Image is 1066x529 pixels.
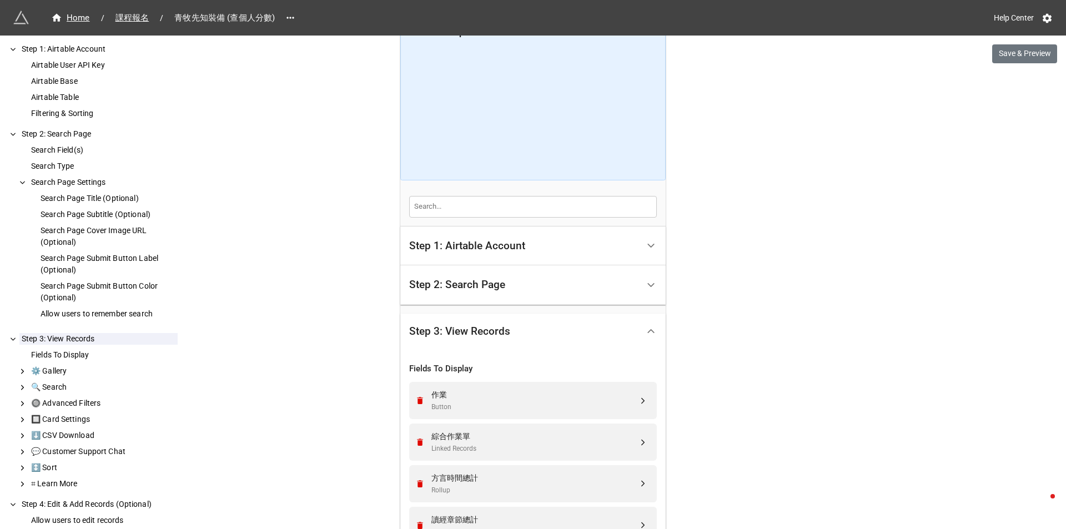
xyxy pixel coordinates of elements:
[29,397,178,409] div: 🔘 Advanced Filters
[19,333,178,345] div: Step 3: View Records
[431,485,638,496] div: Rollup
[400,314,666,349] div: Step 3: View Records
[29,381,178,393] div: 🔍 Search
[409,362,657,376] div: Fields To Display
[431,444,638,454] div: Linked Records
[38,225,178,248] div: Search Page Cover Image URL (Optional)
[29,515,178,526] div: Allow users to edit records
[431,389,638,401] div: 作業
[29,75,178,87] div: Airtable Base
[101,12,104,24] li: /
[415,479,428,488] a: Remove
[29,462,178,473] div: ↕️ Sort
[1028,491,1055,518] iframe: Intercom live chat
[38,280,178,304] div: Search Page Submit Button Color (Optional)
[29,59,178,71] div: Airtable User API Key
[13,10,29,26] img: miniextensions-icon.73ae0678.png
[38,209,178,220] div: Search Page Subtitle (Optional)
[29,430,178,441] div: ⬇️ CSV Download
[409,326,510,337] div: Step 3: View Records
[29,177,178,188] div: Search Page Settings
[29,349,178,361] div: Fields To Display
[29,365,178,377] div: ⚙️ Gallery
[29,446,178,457] div: 💬 Customer Support Chat
[168,12,281,24] span: 青牧先知裝備 (查個人分數)
[38,193,178,204] div: Search Page Title (Optional)
[409,240,525,251] div: Step 1: Airtable Account
[29,478,178,490] div: ⌗ Learn More
[51,12,90,24] div: Home
[411,43,656,171] iframe: Search Page for Airtable
[411,27,464,38] b: How to Setup
[109,11,156,24] a: 課程報名
[431,472,638,484] div: 方言時間總計
[431,402,638,412] div: Button
[19,43,178,55] div: Step 1: Airtable Account
[431,430,638,442] div: 綜合作業單
[400,226,666,266] div: Step 1: Airtable Account
[29,414,178,425] div: 🔲 Card Settings
[415,437,428,447] a: Remove
[29,92,178,103] div: Airtable Table
[29,160,178,172] div: Search Type
[160,12,163,24] li: /
[109,12,156,24] span: 課程報名
[29,144,178,156] div: Search Field(s)
[409,196,657,217] input: Search...
[415,396,428,405] a: Remove
[38,308,178,320] div: Allow users to remember search
[986,8,1042,28] a: Help Center
[44,11,281,24] nav: breadcrumb
[19,128,178,140] div: Step 2: Search Page
[400,265,666,305] div: Step 2: Search Page
[19,498,178,510] div: Step 4: Edit & Add Records (Optional)
[29,108,178,119] div: Filtering & Sorting
[44,11,97,24] a: Home
[409,279,505,290] div: Step 2: Search Page
[992,44,1057,63] button: Save & Preview
[38,253,178,276] div: Search Page Submit Button Label (Optional)
[431,513,638,526] div: 讀經章節總計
